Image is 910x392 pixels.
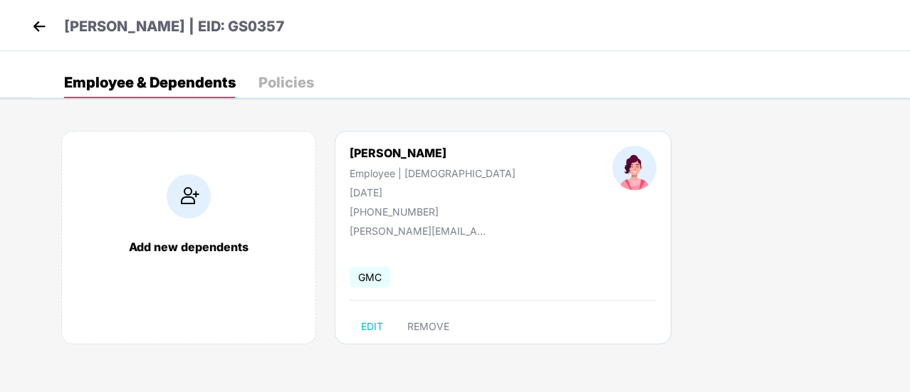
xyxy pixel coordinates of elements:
p: [PERSON_NAME] | EID: GS0357 [64,16,285,38]
div: [PERSON_NAME] [350,146,516,160]
span: REMOVE [407,321,449,332]
div: [DATE] [350,186,516,198]
div: Employee & Dependents [64,75,236,90]
button: REMOVE [396,315,461,338]
img: profileImage [612,146,657,190]
div: Add new dependents [76,240,301,254]
div: Employee | [DEMOGRAPHIC_DATA] [350,167,516,179]
img: addIcon [167,174,211,218]
div: [PERSON_NAME][EMAIL_ADDRESS][PERSON_NAME][DOMAIN_NAME] [350,225,492,237]
span: GMC [350,267,390,287]
div: [PHONE_NUMBER] [350,206,516,218]
span: EDIT [361,321,383,332]
div: Policies [258,75,314,90]
button: EDIT [350,315,394,338]
img: back [28,16,50,37]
